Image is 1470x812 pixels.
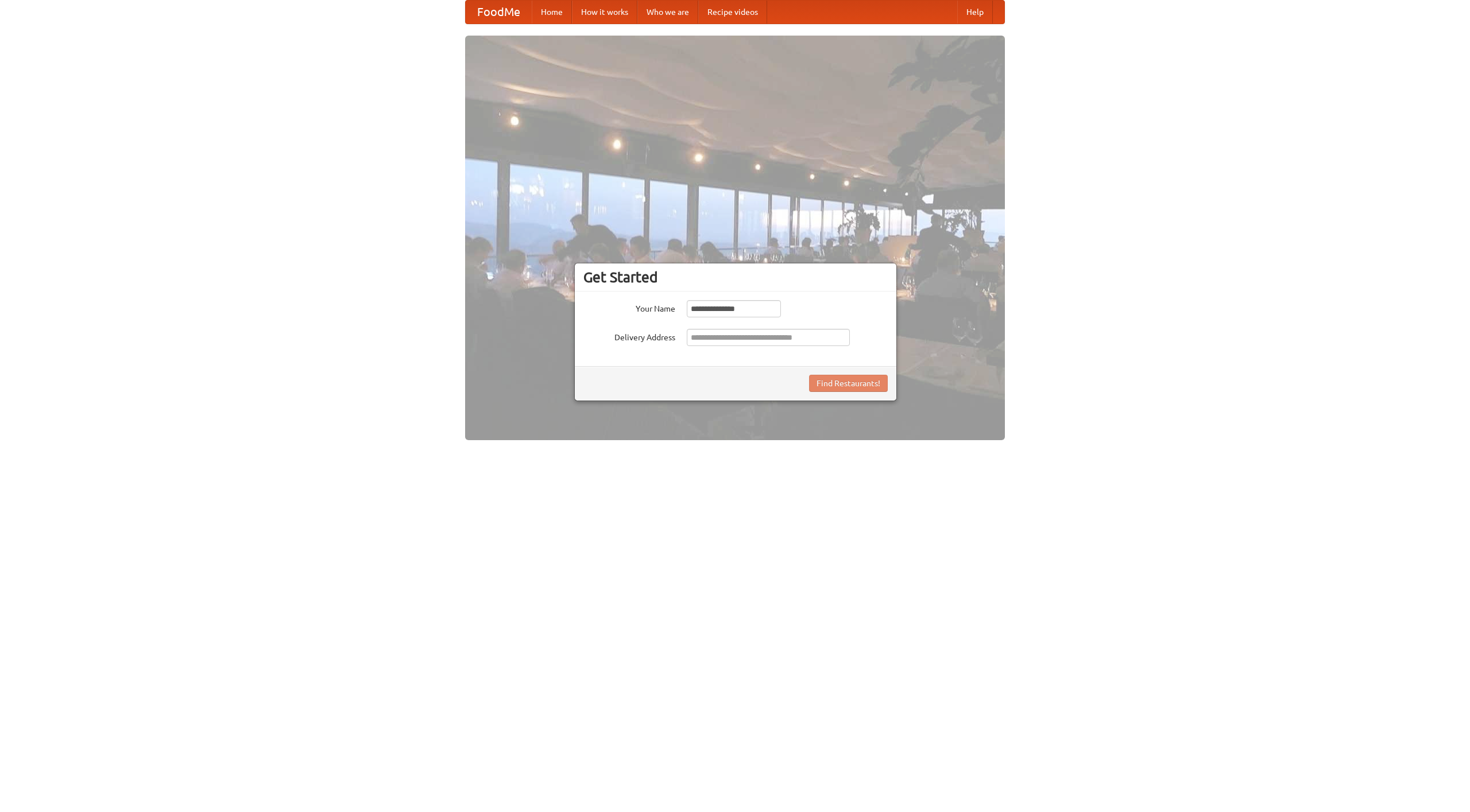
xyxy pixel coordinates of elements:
label: Delivery Address [583,329,675,343]
a: How it works [572,1,637,24]
button: Find Restaurants! [809,375,888,392]
a: Help [957,1,993,24]
a: FoodMe [466,1,532,24]
a: Home [532,1,572,24]
h3: Get Started [583,269,888,286]
label: Your Name [583,300,675,314]
a: Recipe videos [698,1,767,24]
a: Who we are [637,1,698,24]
